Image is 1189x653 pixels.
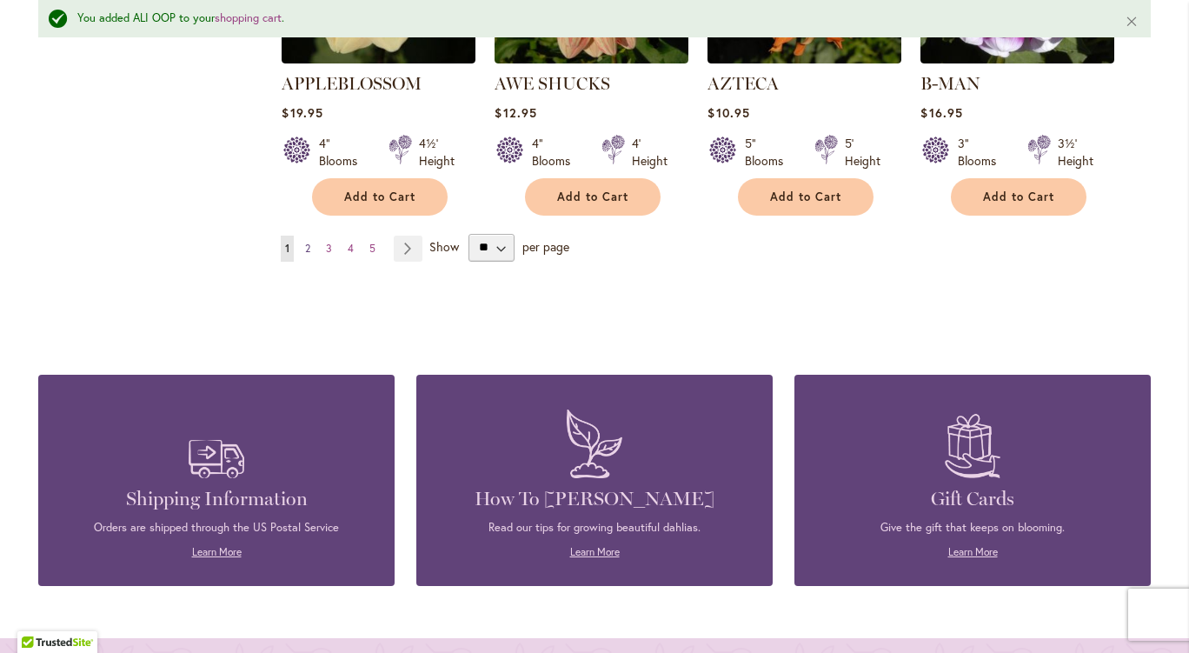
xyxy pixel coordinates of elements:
div: 4" Blooms [319,135,368,170]
a: B-MAN [920,50,1114,67]
a: 3 [322,236,336,262]
div: 5" Blooms [745,135,794,170]
div: 4" Blooms [532,135,581,170]
iframe: Launch Accessibility Center [13,591,62,640]
p: Give the gift that keeps on blooming. [820,520,1125,536]
span: Add to Cart [344,190,415,204]
span: 1 [285,242,289,255]
div: 4½' Height [419,135,455,170]
span: Add to Cart [557,190,628,204]
span: Show [429,237,459,254]
span: 3 [326,242,332,255]
button: Add to Cart [312,178,448,216]
span: $10.95 [707,104,749,121]
h4: Gift Cards [820,487,1125,511]
a: AZTECA [707,50,901,67]
a: shopping cart [215,10,282,25]
button: Add to Cart [525,178,661,216]
span: 5 [369,242,375,255]
span: 2 [305,242,310,255]
div: You added ALI OOP to your . [77,10,1099,27]
a: 2 [301,236,315,262]
button: Add to Cart [738,178,873,216]
a: Learn More [570,545,620,558]
a: APPLEBLOSSOM [282,73,422,94]
a: B-MAN [920,73,980,94]
span: per page [522,237,569,254]
p: Orders are shipped through the US Postal Service [64,520,369,536]
div: 3" Blooms [958,135,1006,170]
div: 5' Height [845,135,880,170]
a: AWE SHUCKS [495,50,688,67]
span: Add to Cart [983,190,1054,204]
p: Read our tips for growing beautiful dahlias. [442,520,747,536]
h4: Shipping Information [64,487,369,511]
a: AZTECA [707,73,779,94]
a: APPLEBLOSSOM [282,50,475,67]
a: Learn More [192,545,242,558]
a: AWE SHUCKS [495,73,610,94]
span: Add to Cart [770,190,841,204]
span: 4 [348,242,354,255]
a: Learn More [948,545,998,558]
div: 3½' Height [1058,135,1093,170]
span: $19.95 [282,104,322,121]
a: 5 [365,236,380,262]
span: $12.95 [495,104,536,121]
button: Add to Cart [951,178,1086,216]
h4: How To [PERSON_NAME] [442,487,747,511]
div: 4' Height [632,135,668,170]
a: 4 [343,236,358,262]
span: $16.95 [920,104,962,121]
